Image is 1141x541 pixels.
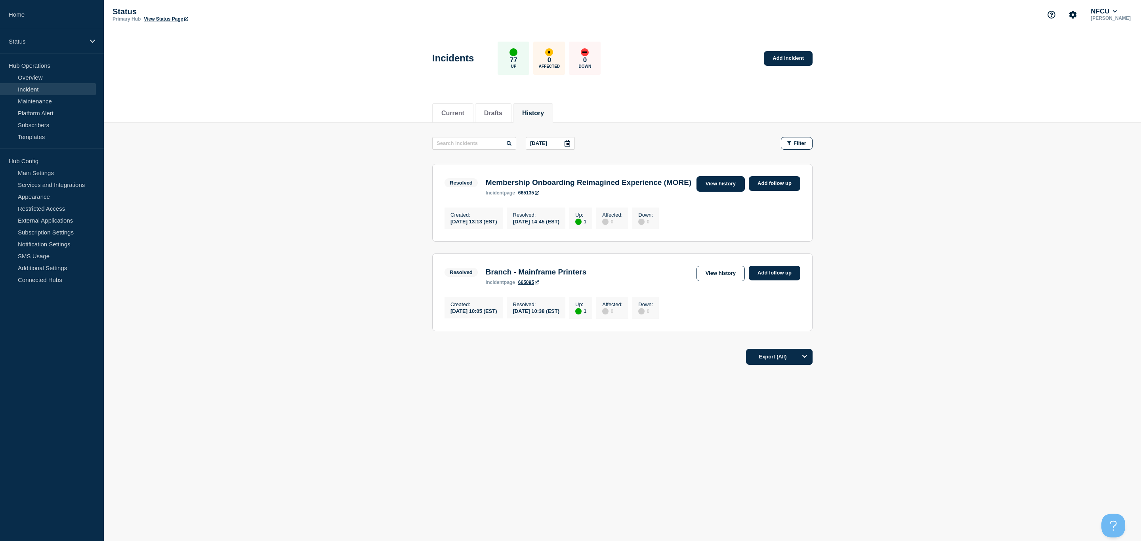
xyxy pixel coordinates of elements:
div: disabled [602,219,609,225]
span: Resolved [445,268,478,277]
div: up [575,219,582,225]
p: Resolved : [513,301,560,307]
div: up [509,48,517,56]
button: Filter [781,137,813,150]
div: disabled [638,308,645,314]
p: Down [579,64,591,69]
div: 0 [602,307,622,314]
button: Current [441,110,464,117]
a: 665095 [518,280,539,285]
div: 0 [638,218,653,225]
div: 1 [575,307,586,314]
a: View history [696,176,745,192]
div: 0 [638,307,653,314]
div: [DATE] 10:05 (EST) [450,307,497,314]
span: incident [486,190,504,196]
a: View Status Page [144,16,188,22]
div: 1 [575,218,586,225]
p: Up [511,64,516,69]
h3: Branch - Mainframe Printers [486,268,586,276]
p: [DATE] [530,140,547,146]
span: incident [486,280,504,285]
p: Status [9,38,85,45]
button: Export (All) [746,349,813,365]
div: down [581,48,589,56]
p: Up : [575,301,586,307]
button: Support [1043,6,1060,23]
a: View history [696,266,745,281]
p: Affected : [602,212,622,218]
div: up [575,308,582,314]
p: Down : [638,301,653,307]
p: Created : [450,301,497,307]
h3: Membership Onboarding Reimagined Experience (MORE) [486,178,691,187]
button: Account settings [1065,6,1081,23]
p: 0 [583,56,587,64]
p: 77 [510,56,517,64]
button: Options [797,349,813,365]
a: Add incident [764,51,813,66]
a: 665135 [518,190,539,196]
p: page [486,190,515,196]
p: [PERSON_NAME] [1089,15,1132,21]
h1: Incidents [432,53,474,64]
p: page [486,280,515,285]
a: Add follow up [749,266,800,280]
input: Search incidents [432,137,516,150]
p: Down : [638,212,653,218]
span: Filter [794,140,806,146]
p: 0 [548,56,551,64]
div: [DATE] 14:45 (EST) [513,218,560,225]
div: disabled [638,219,645,225]
p: Created : [450,212,497,218]
button: History [522,110,544,117]
div: disabled [602,308,609,314]
p: Status [113,7,271,16]
p: Affected : [602,301,622,307]
div: [DATE] 13:13 (EST) [450,218,497,225]
iframe: Help Scout Beacon - Open [1101,514,1125,537]
div: 0 [602,218,622,225]
button: [DATE] [526,137,575,150]
button: Drafts [484,110,502,117]
p: Up : [575,212,586,218]
p: Primary Hub [113,16,141,22]
a: Add follow up [749,176,800,191]
p: Affected [539,64,560,69]
div: affected [545,48,553,56]
div: [DATE] 10:38 (EST) [513,307,560,314]
button: NFCU [1089,8,1118,15]
span: Resolved [445,178,478,187]
p: Resolved : [513,212,560,218]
